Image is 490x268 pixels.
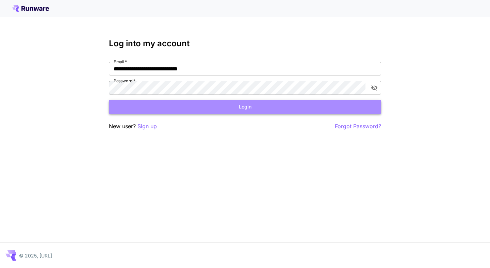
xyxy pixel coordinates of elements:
label: Password [114,78,135,84]
h3: Log into my account [109,39,381,48]
p: © 2025, [URL] [19,252,52,259]
label: Email [114,59,127,65]
button: toggle password visibility [368,82,380,94]
button: Sign up [137,122,157,131]
button: Forgot Password? [335,122,381,131]
p: New user? [109,122,157,131]
button: Login [109,100,381,114]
